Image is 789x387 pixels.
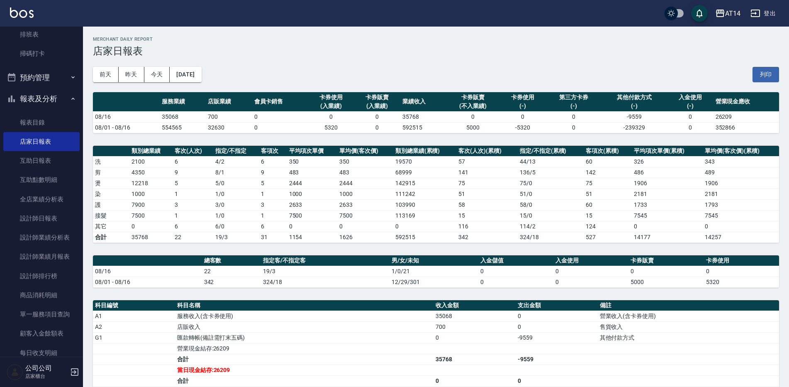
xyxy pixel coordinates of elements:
[516,354,598,365] td: -9559
[213,156,259,167] td: 4 / 2
[400,92,446,112] th: 業績收入
[667,111,713,122] td: 0
[129,178,173,189] td: 12218
[337,156,393,167] td: 350
[393,232,457,242] td: 592515
[703,156,779,167] td: 343
[3,132,80,151] a: 店家日報表
[714,122,779,133] td: 352866
[93,277,202,287] td: 08/01 - 08/16
[703,232,779,242] td: 14257
[213,189,259,199] td: 1 / 0
[206,92,252,112] th: 店販業績
[356,93,398,102] div: 卡券販賣
[93,311,175,321] td: A1
[456,167,517,178] td: 141
[604,102,665,110] div: (-)
[175,311,433,321] td: 服務收入(含卡券使用)
[93,321,175,332] td: A2
[310,93,352,102] div: 卡券使用
[669,102,711,110] div: (-)
[173,221,213,232] td: 6
[703,199,779,210] td: 1793
[725,8,740,19] div: AT14
[160,111,206,122] td: 35068
[160,92,206,112] th: 服務業績
[400,111,446,122] td: 35768
[516,311,598,321] td: 0
[584,146,632,157] th: 客項次(累積)
[456,146,517,157] th: 客次(人次)(累積)
[446,111,499,122] td: 0
[632,210,703,221] td: 7545
[478,266,553,277] td: 0
[3,286,80,305] a: 商品消耗明細
[173,167,213,178] td: 9
[393,210,457,221] td: 113169
[129,167,173,178] td: 4350
[584,221,632,232] td: 124
[259,232,287,242] td: 31
[456,156,517,167] td: 57
[173,146,213,157] th: 客次(人次)
[3,190,80,209] a: 全店業績分析表
[3,67,80,88] button: 預約管理
[93,122,160,133] td: 08/01 - 08/16
[354,122,400,133] td: 0
[173,232,213,242] td: 22
[516,321,598,332] td: 0
[584,156,632,167] td: 60
[548,93,599,102] div: 第三方卡券
[175,332,433,343] td: 匯款轉帳(備註需打末五碼)
[628,266,704,277] td: 0
[393,167,457,178] td: 68999
[7,364,23,380] img: Person
[393,199,457,210] td: 103990
[704,255,779,266] th: 卡券使用
[259,189,287,199] td: 1
[584,189,632,199] td: 51
[393,178,457,189] td: 142915
[502,93,543,102] div: 卡券使用
[337,167,393,178] td: 483
[259,167,287,178] td: 9
[337,199,393,210] td: 2633
[93,332,175,343] td: G1
[259,156,287,167] td: 6
[518,189,584,199] td: 51 / 0
[632,167,703,178] td: 486
[175,343,433,354] td: 營業現金結存:26209
[93,37,779,42] h2: Merchant Daily Report
[598,321,779,332] td: 售貨收入
[287,232,338,242] td: 1154
[703,167,779,178] td: 489
[604,93,665,102] div: 其他付款方式
[691,5,708,22] button: save
[584,199,632,210] td: 60
[448,93,497,102] div: 卡券販賣
[173,199,213,210] td: 3
[433,332,516,343] td: 0
[553,277,628,287] td: 0
[433,300,516,311] th: 收入金額
[632,199,703,210] td: 1733
[669,93,711,102] div: 入金使用
[478,255,553,266] th: 入金儲值
[516,300,598,311] th: 支出金額
[337,178,393,189] td: 2444
[213,146,259,157] th: 指定/不指定
[747,6,779,21] button: 登出
[93,266,202,277] td: 08/16
[393,189,457,199] td: 111242
[390,277,478,287] td: 12/29/301
[448,102,497,110] div: (不入業績)
[518,199,584,210] td: 58 / 0
[287,167,338,178] td: 483
[518,156,584,167] td: 44 / 13
[259,210,287,221] td: 1
[252,122,308,133] td: 0
[518,146,584,157] th: 指定/不指定(累積)
[584,178,632,189] td: 75
[601,122,667,133] td: -239329
[129,199,173,210] td: 7900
